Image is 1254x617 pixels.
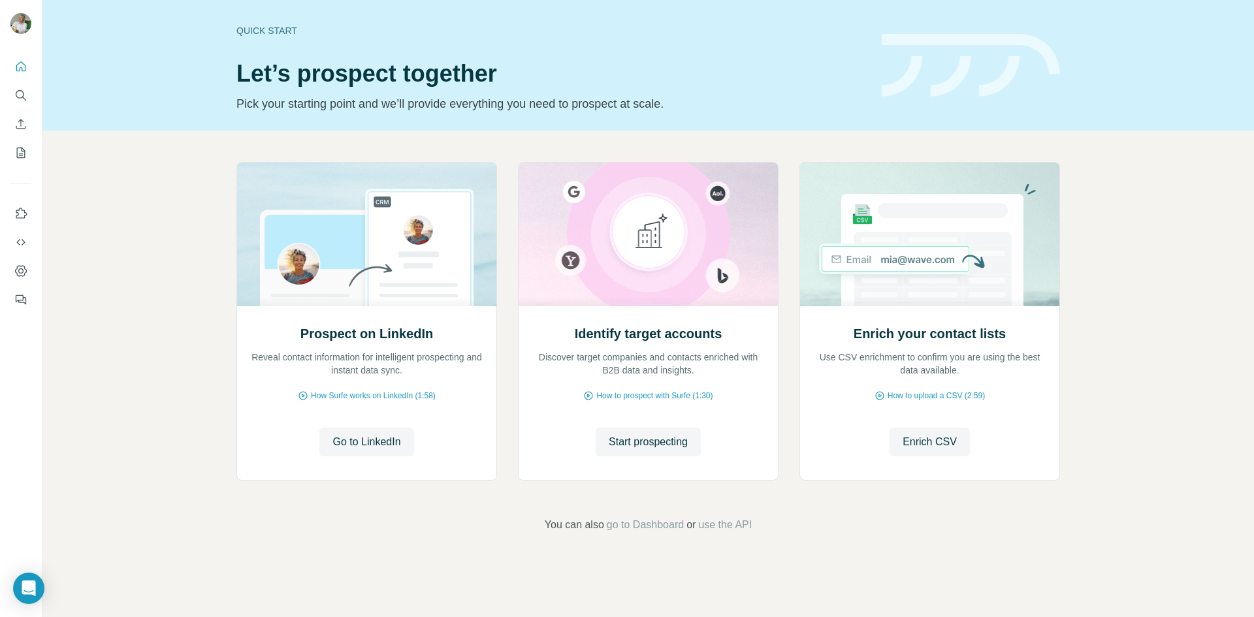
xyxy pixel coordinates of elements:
[518,163,779,306] img: Identify target accounts
[10,259,31,283] button: Dashboard
[10,230,31,254] button: Use Surfe API
[10,141,31,165] button: My lists
[10,13,31,34] img: Avatar
[607,517,684,533] button: go to Dashboard
[888,390,985,402] span: How to upload a CSV (2:59)
[13,573,44,604] div: Open Intercom Messenger
[236,95,866,113] p: Pick your starting point and we’ll provide everything you need to prospect at scale.
[575,324,722,343] h2: Identify target accounts
[609,434,688,450] span: Start prospecting
[250,351,483,377] p: Reveal contact information for intelligent prospecting and instant data sync.
[596,428,701,456] button: Start prospecting
[10,202,31,225] button: Use Surfe on LinkedIn
[10,84,31,107] button: Search
[10,55,31,78] button: Quick start
[311,390,436,402] span: How Surfe works on LinkedIn (1:58)
[300,324,433,343] h2: Prospect on LinkedIn
[10,112,31,136] button: Enrich CSV
[532,351,765,377] p: Discover target companies and contacts enriched with B2B data and insights.
[903,434,957,450] span: Enrich CSV
[596,390,713,402] span: How to prospect with Surfe (1:30)
[236,163,497,306] img: Prospect on LinkedIn
[698,517,752,533] button: use the API
[813,351,1046,377] p: Use CSV enrichment to confirm you are using the best data available.
[854,324,1006,343] h2: Enrich your contact lists
[236,24,866,37] div: Quick start
[686,517,696,533] span: or
[10,288,31,311] button: Feedback
[319,428,413,456] button: Go to LinkedIn
[236,61,866,87] h1: Let’s prospect together
[890,428,970,456] button: Enrich CSV
[332,434,400,450] span: Go to LinkedIn
[545,517,604,533] span: You can also
[799,163,1060,306] img: Enrich your contact lists
[882,34,1060,97] img: banner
